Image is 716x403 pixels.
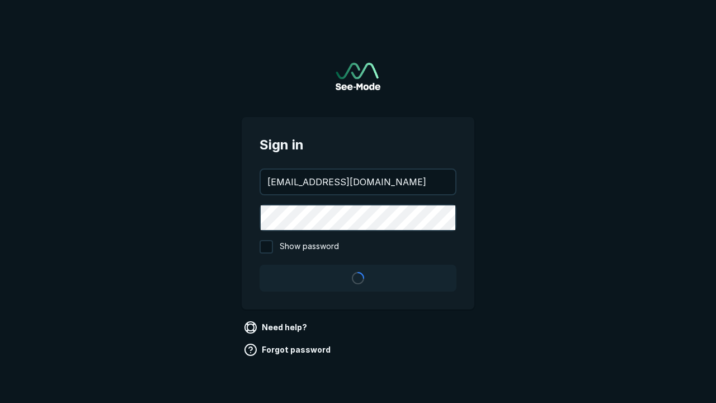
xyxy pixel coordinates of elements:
span: Sign in [260,135,456,155]
a: Need help? [242,318,312,336]
a: Forgot password [242,341,335,359]
img: See-Mode Logo [336,63,380,90]
input: your@email.com [261,170,455,194]
span: Show password [280,240,339,254]
a: Go to sign in [336,63,380,90]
